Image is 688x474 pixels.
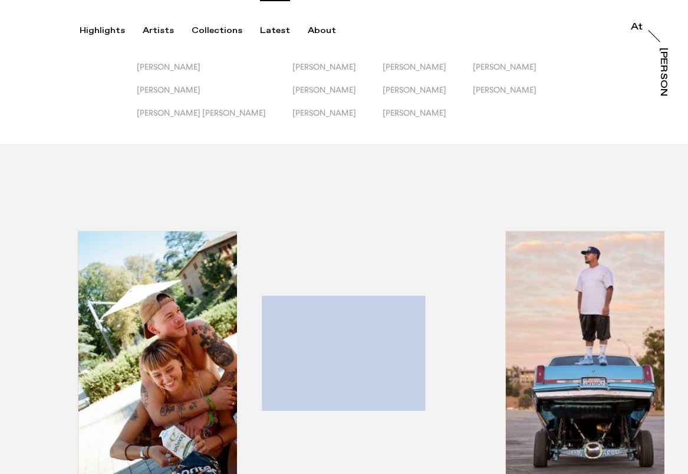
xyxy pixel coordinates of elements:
[137,85,200,94] span: [PERSON_NAME]
[631,22,643,34] a: At
[308,25,336,36] div: About
[260,25,308,36] button: Latest
[137,108,266,117] span: [PERSON_NAME] [PERSON_NAME]
[383,62,446,71] span: [PERSON_NAME]
[192,25,242,36] div: Collections
[143,25,192,36] button: Artists
[473,85,563,108] button: [PERSON_NAME]
[383,85,446,94] span: [PERSON_NAME]
[383,108,473,131] button: [PERSON_NAME]
[143,25,174,36] div: Artists
[80,25,143,36] button: Highlights
[137,62,292,85] button: [PERSON_NAME]
[137,62,200,71] span: [PERSON_NAME]
[292,85,383,108] button: [PERSON_NAME]
[383,85,473,108] button: [PERSON_NAME]
[137,85,292,108] button: [PERSON_NAME]
[659,48,668,139] div: [PERSON_NAME]
[473,85,536,94] span: [PERSON_NAME]
[308,25,354,36] button: About
[192,25,260,36] button: Collections
[473,62,536,71] span: [PERSON_NAME]
[656,48,668,96] a: [PERSON_NAME]
[260,25,290,36] div: Latest
[292,62,356,71] span: [PERSON_NAME]
[80,25,125,36] div: Highlights
[137,108,292,131] button: [PERSON_NAME] [PERSON_NAME]
[292,62,383,85] button: [PERSON_NAME]
[292,108,356,117] span: [PERSON_NAME]
[292,108,383,131] button: [PERSON_NAME]
[383,108,446,117] span: [PERSON_NAME]
[383,62,473,85] button: [PERSON_NAME]
[292,85,356,94] span: [PERSON_NAME]
[473,62,563,85] button: [PERSON_NAME]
